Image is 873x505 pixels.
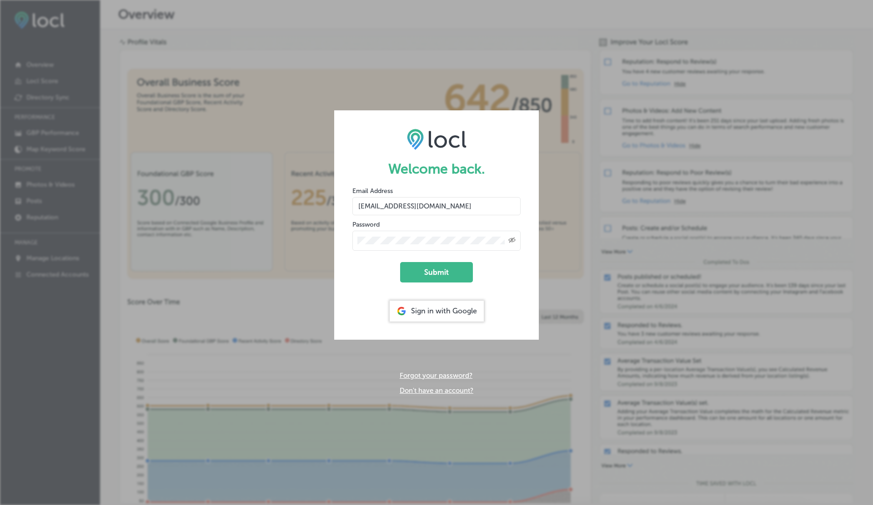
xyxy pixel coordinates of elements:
[407,129,467,149] img: LOCL logo
[352,187,393,195] label: Email Address
[352,221,380,228] label: Password
[400,386,473,395] a: Don't have an account?
[400,371,472,380] a: Forgot your password?
[400,262,473,282] button: Submit
[390,301,484,322] div: Sign in with Google
[352,161,521,177] h1: Welcome back.
[508,237,516,245] span: Toggle password visibility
